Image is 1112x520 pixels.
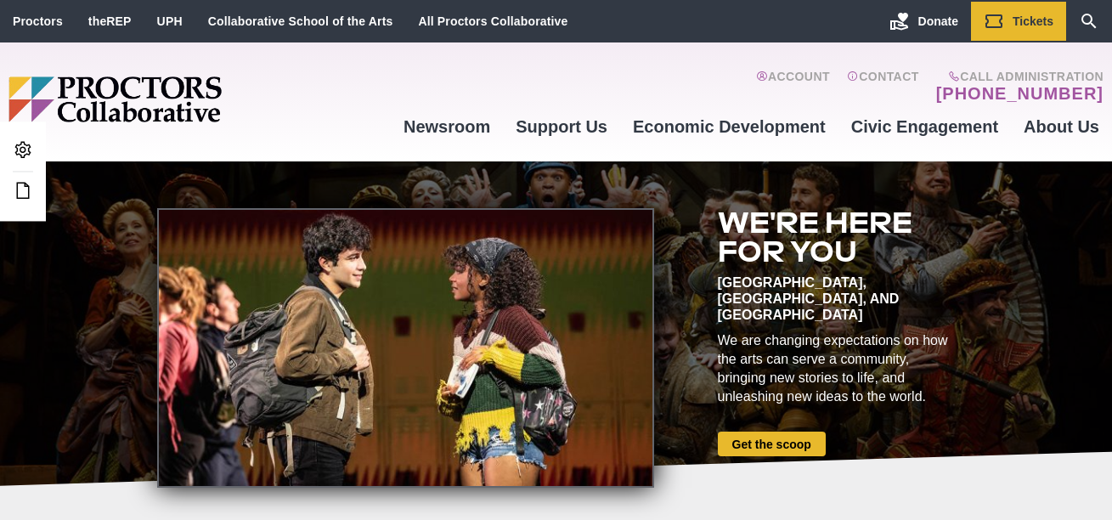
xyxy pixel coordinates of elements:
[13,14,63,28] a: Proctors
[620,104,838,150] a: Economic Development
[936,83,1104,104] a: [PHONE_NUMBER]
[391,104,503,150] a: Newsroom
[847,70,919,104] a: Contact
[503,104,620,150] a: Support Us
[1066,2,1112,41] a: Search
[718,331,956,406] div: We are changing expectations on how the arts can serve a community, bringing new stories to life,...
[8,76,353,122] img: Proctors logo
[931,70,1104,83] span: Call Administration
[8,135,37,167] a: Admin Area
[1013,14,1053,28] span: Tickets
[208,14,393,28] a: Collaborative School of the Arts
[8,176,37,207] a: Edit this Post/Page
[88,14,132,28] a: theREP
[157,14,183,28] a: UPH
[756,70,830,104] a: Account
[1011,104,1112,150] a: About Us
[877,2,971,41] a: Donate
[971,2,1066,41] a: Tickets
[718,432,826,456] a: Get the scoop
[718,274,956,323] div: [GEOGRAPHIC_DATA], [GEOGRAPHIC_DATA], and [GEOGRAPHIC_DATA]
[918,14,958,28] span: Donate
[418,14,567,28] a: All Proctors Collaborative
[838,104,1011,150] a: Civic Engagement
[718,208,956,266] h2: We're here for you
